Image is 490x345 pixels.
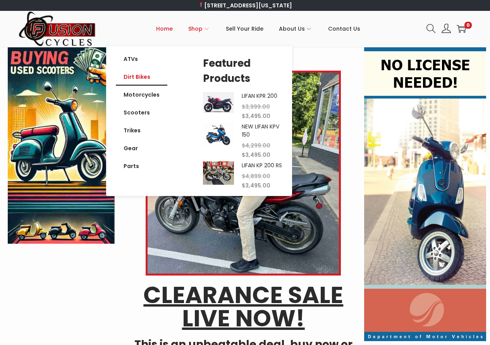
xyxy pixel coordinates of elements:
[242,182,245,189] span: $
[242,182,270,189] span: 3,495.00
[116,139,167,157] a: Gear
[203,56,282,86] h5: Featured Products
[116,50,167,175] nav: Menu
[198,2,204,8] img: 📍
[203,123,234,146] img: Product Image
[242,123,279,139] a: NEW LIFAN KPV 150
[116,121,167,139] a: Trikes
[226,11,263,46] a: Sell Your Ride
[203,161,234,185] img: Product Image
[116,104,167,121] a: Scooters
[242,151,245,159] span: $
[242,103,245,111] span: $
[242,172,270,180] span: 4,899.00
[242,112,245,120] span: $
[116,50,167,68] a: ATVs
[242,142,245,149] span: $
[242,103,270,111] span: 3,999.00
[188,11,210,46] a: Shop
[242,112,270,120] span: 3,495.00
[19,11,96,47] img: Woostify retina logo
[203,92,234,113] img: Product Image
[116,157,167,175] a: Parts
[116,68,167,86] a: Dirt Bikes
[198,2,292,9] a: [STREET_ADDRESS][US_STATE]
[156,19,173,38] span: Home
[457,24,466,33] a: 0
[156,11,173,46] a: Home
[328,11,360,46] a: Contact Us
[242,172,245,180] span: $
[279,11,313,46] a: About Us
[226,19,263,38] span: Sell Your Ride
[242,151,270,159] span: 3,495.00
[188,19,203,38] span: Shop
[242,92,277,100] a: LIFAN KPR 200
[96,11,421,46] nav: Primary navigation
[242,161,282,169] a: LIFAN KP 200 RS
[279,19,305,38] span: About Us
[116,86,167,104] a: Motorcycles
[242,142,270,149] span: 4,299.00
[143,279,343,335] u: CLEARANCE SALE LIVE NOW!
[328,19,360,38] span: Contact Us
